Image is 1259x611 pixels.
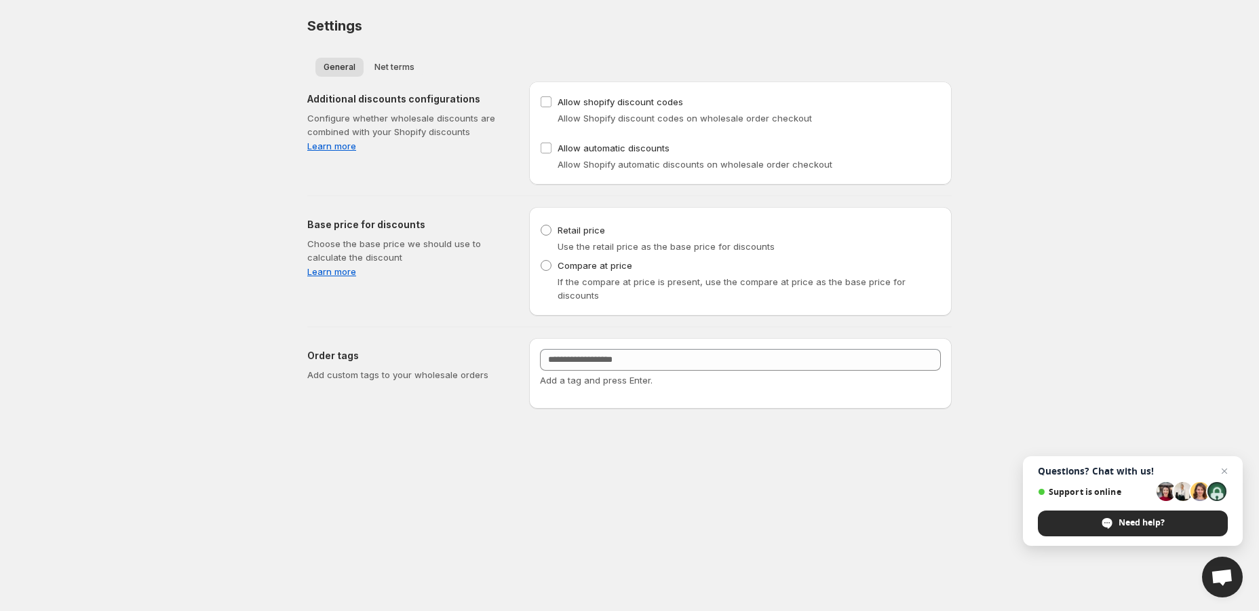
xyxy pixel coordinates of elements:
[307,349,507,363] h2: Order tags
[1038,466,1228,477] span: Questions? Chat with us!
[307,111,507,138] p: Configure whether wholesale discounts are combined with your Shopify discounts
[1038,487,1152,497] span: Support is online
[558,143,670,153] span: Allow automatic discounts
[307,92,507,106] h2: Additional discounts configurations
[1216,463,1233,479] span: Close chat
[540,375,653,386] span: Add a tag and press Enter.
[558,276,906,301] span: If the compare at price is present, use the compare at price as the base price for discounts
[1119,517,1165,529] span: Need help?
[307,368,507,382] p: Add custom tags to your wholesale orders
[374,62,414,73] span: Net terms
[1202,557,1243,597] div: Open chat
[307,237,507,264] p: Choose the base price we should use to calculate the discount
[558,96,683,107] span: Allow shopify discount codes
[307,218,507,232] h2: Base price for discounts
[558,260,632,271] span: Compare at price
[307,18,362,34] span: Settings
[307,139,507,153] a: Learn more
[1038,511,1228,536] div: Need help?
[558,113,812,124] span: Allow Shopify discount codes on wholesale order checkout
[558,159,832,170] span: Allow Shopify automatic discounts on wholesale order checkout
[324,62,355,73] span: General
[558,241,775,252] span: Use the retail price as the base price for discounts
[558,225,605,236] span: Retail price
[307,265,507,278] a: Learn more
